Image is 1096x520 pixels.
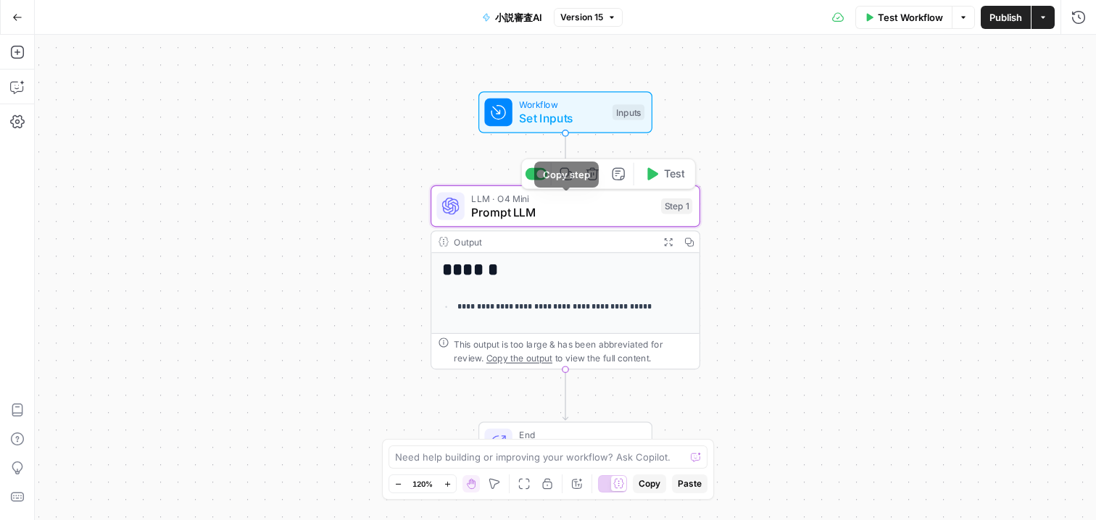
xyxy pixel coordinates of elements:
button: Copy [633,474,666,493]
div: Inputs [613,104,644,120]
span: Prompt LLM [471,204,654,221]
button: 小説審査AI [473,6,551,29]
span: Workflow [519,98,605,112]
span: Version 15 [560,11,603,24]
span: LLM · O4 Mini [471,191,654,205]
button: Version 15 [554,8,623,27]
div: EndOutput [431,422,700,464]
div: Output [454,235,652,248]
span: Copy [639,477,660,490]
div: WorkflowSet InputsInputs [431,91,700,133]
button: Test Workflow [855,6,952,29]
button: Paste [672,474,707,493]
button: Test [638,163,692,185]
span: 120% [412,478,433,490]
span: 小説審査AI [495,10,542,25]
span: Copy the output [486,353,552,363]
div: This output is too large & has been abbreviated for review. to view the full content. [454,337,692,365]
div: Step 1 [661,198,692,214]
span: Paste [678,477,702,490]
button: Publish [981,6,1031,29]
span: End [519,428,637,442]
span: Publish [989,10,1022,25]
g: Edge from step_1 to end [562,369,568,420]
span: Test [664,166,685,182]
span: Set Inputs [519,109,605,127]
span: Test Workflow [878,10,943,25]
